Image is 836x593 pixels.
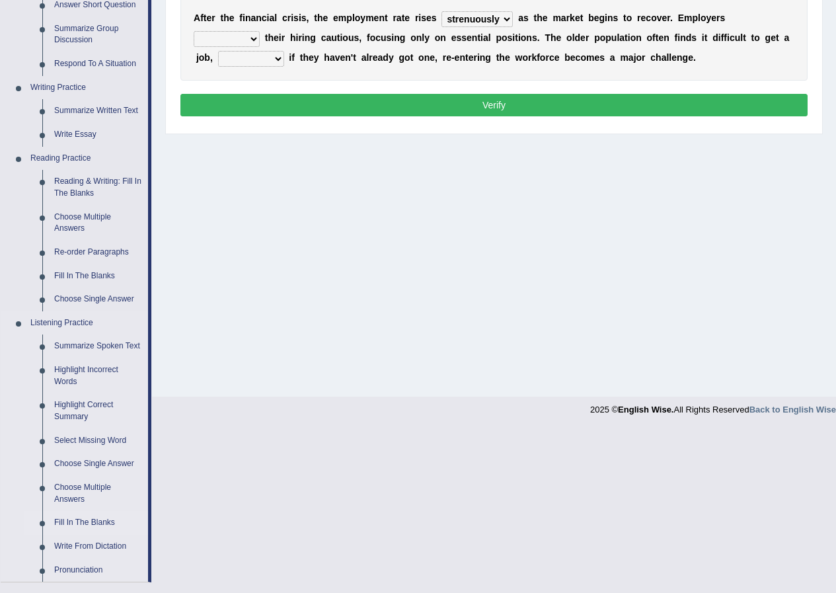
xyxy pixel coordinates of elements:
[321,32,326,43] b: c
[720,13,726,23] b: s
[662,13,667,23] b: e
[586,52,594,63] b: m
[379,13,385,23] b: n
[576,52,581,63] b: c
[651,13,657,23] b: o
[566,32,572,43] b: o
[683,52,689,63] b: g
[556,32,562,43] b: e
[712,32,718,43] b: d
[256,13,262,23] b: n
[418,52,424,63] b: o
[522,52,528,63] b: o
[545,52,549,63] b: r
[625,32,628,43] b: t
[580,32,586,43] b: e
[48,52,148,76] a: Respond To A Situation
[721,32,724,43] b: f
[24,147,148,171] a: Reading Practice
[496,32,502,43] b: p
[656,32,659,43] b: t
[619,32,625,43] b: a
[749,405,836,415] a: Back to English Wise
[698,13,701,23] b: l
[693,52,696,63] b: .
[346,13,352,23] b: p
[461,32,467,43] b: s
[735,32,741,43] b: u
[531,52,537,63] b: k
[599,13,605,23] b: g
[467,32,472,43] b: e
[330,52,335,63] b: a
[652,32,656,43] b: f
[496,52,500,63] b: t
[477,52,480,63] b: i
[473,52,476,63] b: r
[345,52,351,63] b: n
[784,32,789,43] b: a
[250,13,256,23] b: a
[289,52,291,63] b: i
[291,13,293,23] b: i
[537,32,540,43] b: .
[268,32,274,43] b: h
[677,52,683,63] b: n
[440,32,446,43] b: n
[488,32,491,43] b: l
[282,32,285,43] b: r
[404,13,410,23] b: e
[48,535,148,559] a: Write From Dictation
[435,32,441,43] b: o
[730,32,735,43] b: c
[706,13,711,23] b: y
[243,13,245,23] b: i
[523,13,529,23] b: s
[239,13,243,23] b: f
[229,13,235,23] b: e
[675,32,678,43] b: f
[365,13,373,23] b: m
[485,52,491,63] b: g
[704,32,708,43] b: t
[326,32,331,43] b: a
[274,13,277,23] b: l
[455,52,460,63] b: e
[642,52,645,63] b: r
[641,13,646,23] b: e
[680,32,686,43] b: n
[572,32,575,43] b: l
[337,32,340,43] b: t
[469,52,474,63] b: e
[410,52,414,63] b: t
[48,99,148,123] a: Summarize Written Text
[354,32,359,43] b: s
[554,52,560,63] b: e
[570,13,575,23] b: k
[314,52,319,63] b: y
[302,32,305,43] b: i
[194,13,200,23] b: A
[701,13,706,23] b: o
[300,52,303,63] b: t
[24,311,148,335] a: Listening Practice
[594,52,599,63] b: e
[267,13,270,23] b: i
[299,13,301,23] b: i
[309,52,314,63] b: e
[677,32,680,43] b: i
[508,32,513,43] b: s
[743,32,746,43] b: t
[627,13,632,23] b: o
[206,13,211,23] b: e
[667,13,670,23] b: r
[361,52,367,63] b: a
[646,13,651,23] b: c
[534,13,537,23] b: t
[605,13,607,23] b: i
[211,13,215,23] b: r
[662,52,667,63] b: a
[324,52,330,63] b: h
[724,32,727,43] b: f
